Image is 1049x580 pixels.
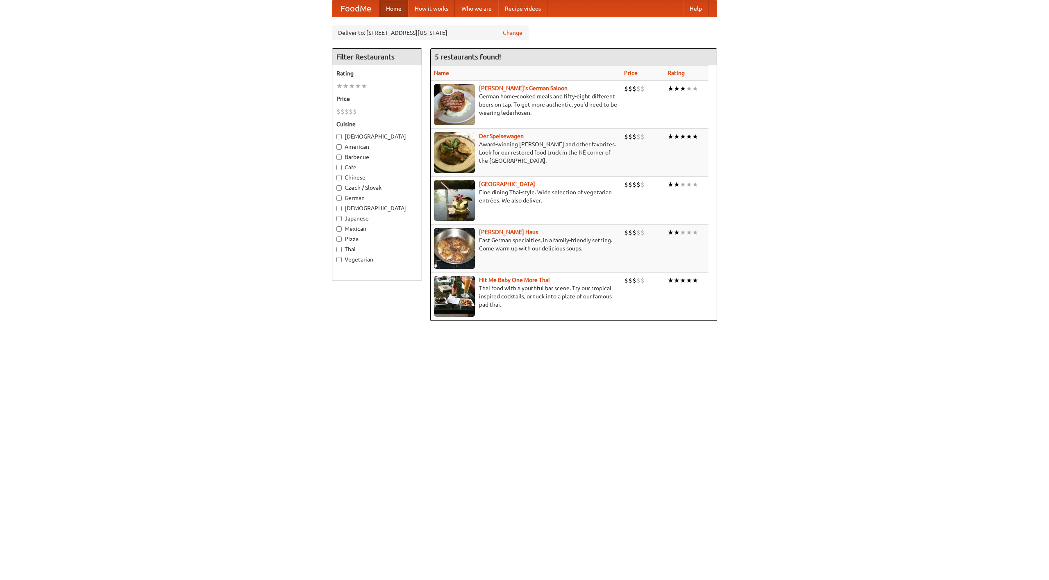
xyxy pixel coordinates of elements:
li: ★ [674,132,680,141]
li: ★ [674,228,680,237]
a: Rating [668,70,685,76]
label: Pizza [336,235,418,243]
input: Mexican [336,226,342,232]
a: FoodMe [332,0,379,17]
li: $ [632,180,636,189]
input: American [336,144,342,150]
label: Czech / Slovak [336,184,418,192]
li: ★ [680,180,686,189]
li: $ [636,180,640,189]
li: ★ [680,276,686,285]
li: ★ [361,82,367,91]
li: ★ [674,84,680,93]
label: [DEMOGRAPHIC_DATA] [336,132,418,141]
a: Home [379,0,408,17]
li: $ [624,84,628,93]
li: $ [640,180,645,189]
li: $ [636,276,640,285]
a: Price [624,70,638,76]
li: ★ [668,180,674,189]
li: ★ [674,180,680,189]
a: [GEOGRAPHIC_DATA] [479,181,535,187]
a: [PERSON_NAME]'s German Saloon [479,85,568,91]
li: $ [632,84,636,93]
h5: Price [336,95,418,103]
li: ★ [343,82,349,91]
input: Cafe [336,165,342,170]
li: ★ [668,276,674,285]
li: ★ [692,180,698,189]
li: $ [636,132,640,141]
li: ★ [692,132,698,141]
li: $ [640,84,645,93]
li: ★ [692,228,698,237]
input: Thai [336,247,342,252]
li: $ [341,107,345,116]
label: [DEMOGRAPHIC_DATA] [336,204,418,212]
li: $ [632,132,636,141]
li: ★ [692,84,698,93]
img: satay.jpg [434,180,475,221]
label: Vegetarian [336,255,418,264]
img: speisewagen.jpg [434,132,475,173]
input: Vegetarian [336,257,342,262]
a: Help [683,0,708,17]
label: Japanese [336,214,418,223]
li: $ [632,228,636,237]
a: Der Speisewagen [479,133,524,139]
li: $ [353,107,357,116]
a: Change [503,29,522,37]
li: $ [636,228,640,237]
li: ★ [686,180,692,189]
input: Barbecue [336,155,342,160]
label: Chinese [336,173,418,182]
label: American [336,143,418,151]
li: $ [624,228,628,237]
img: babythai.jpg [434,276,475,317]
input: Pizza [336,237,342,242]
li: ★ [336,82,343,91]
li: ★ [668,228,674,237]
li: $ [632,276,636,285]
img: kohlhaus.jpg [434,228,475,269]
p: Fine dining Thai-style. Wide selection of vegetarian entrées. We also deliver. [434,188,618,205]
li: $ [640,132,645,141]
input: [DEMOGRAPHIC_DATA] [336,134,342,139]
li: $ [349,107,353,116]
a: Recipe videos [498,0,547,17]
label: Thai [336,245,418,253]
h5: Cuisine [336,120,418,128]
a: How it works [408,0,455,17]
li: ★ [686,84,692,93]
img: esthers.jpg [434,84,475,125]
li: $ [345,107,349,116]
li: ★ [349,82,355,91]
label: Mexican [336,225,418,233]
p: East German specialties, in a family-friendly setting. Come warm up with our delicious soups. [434,236,618,252]
li: ★ [674,276,680,285]
a: [PERSON_NAME] Haus [479,229,538,235]
ng-pluralize: 5 restaurants found! [435,53,501,61]
li: $ [624,276,628,285]
li: $ [628,132,632,141]
li: $ [628,180,632,189]
p: Award-winning [PERSON_NAME] and other favorites. Look for our restored food truck in the NE corne... [434,140,618,165]
li: $ [640,228,645,237]
b: Hit Me Baby One More Thai [479,277,550,283]
li: $ [640,276,645,285]
label: Barbecue [336,153,418,161]
li: $ [336,107,341,116]
div: Deliver to: [STREET_ADDRESS][US_STATE] [332,25,529,40]
input: [DEMOGRAPHIC_DATA] [336,206,342,211]
li: ★ [668,132,674,141]
input: Japanese [336,216,342,221]
label: German [336,194,418,202]
a: Name [434,70,449,76]
input: Czech / Slovak [336,185,342,191]
li: ★ [355,82,361,91]
li: $ [636,84,640,93]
